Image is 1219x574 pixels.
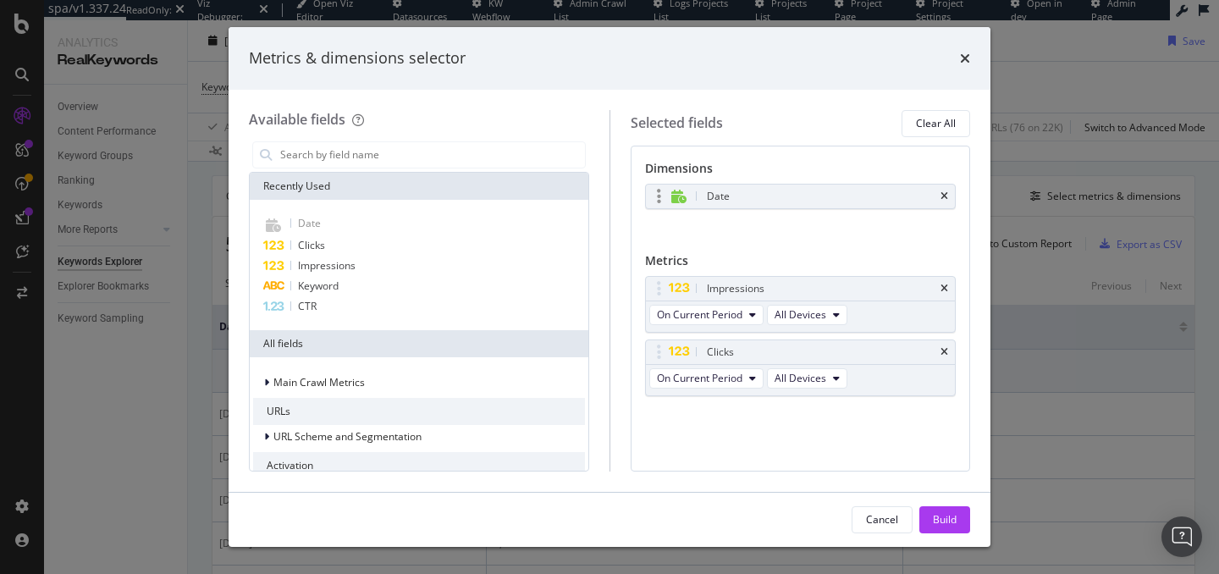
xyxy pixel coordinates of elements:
[940,284,948,294] div: times
[273,429,422,444] span: URL Scheme and Segmentation
[933,512,957,527] div: Build
[767,305,847,325] button: All Devices
[250,173,588,200] div: Recently Used
[645,339,957,396] div: ClickstimesOn Current PeriodAll Devices
[1161,516,1202,557] div: Open Intercom Messenger
[767,368,847,389] button: All Devices
[298,299,317,313] span: CTR
[645,184,957,209] div: Datetimes
[298,238,325,252] span: Clicks
[249,47,466,69] div: Metrics & dimensions selector
[249,110,345,129] div: Available fields
[298,258,356,273] span: Impressions
[649,368,764,389] button: On Current Period
[866,512,898,527] div: Cancel
[229,27,990,547] div: modal
[645,252,957,276] div: Metrics
[852,506,913,533] button: Cancel
[916,116,956,130] div: Clear All
[657,307,742,322] span: On Current Period
[707,280,764,297] div: Impressions
[645,276,957,333] div: ImpressionstimesOn Current PeriodAll Devices
[960,47,970,69] div: times
[645,160,957,184] div: Dimensions
[273,375,365,389] span: Main Crawl Metrics
[919,506,970,533] button: Build
[298,279,339,293] span: Keyword
[775,371,826,385] span: All Devices
[298,216,321,230] span: Date
[253,398,585,425] div: URLs
[279,142,585,168] input: Search by field name
[775,307,826,322] span: All Devices
[631,113,723,133] div: Selected fields
[253,452,585,479] div: Activation
[707,344,734,361] div: Clicks
[940,347,948,357] div: times
[902,110,970,137] button: Clear All
[649,305,764,325] button: On Current Period
[657,371,742,385] span: On Current Period
[250,330,588,357] div: All fields
[940,191,948,201] div: times
[707,188,730,205] div: Date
